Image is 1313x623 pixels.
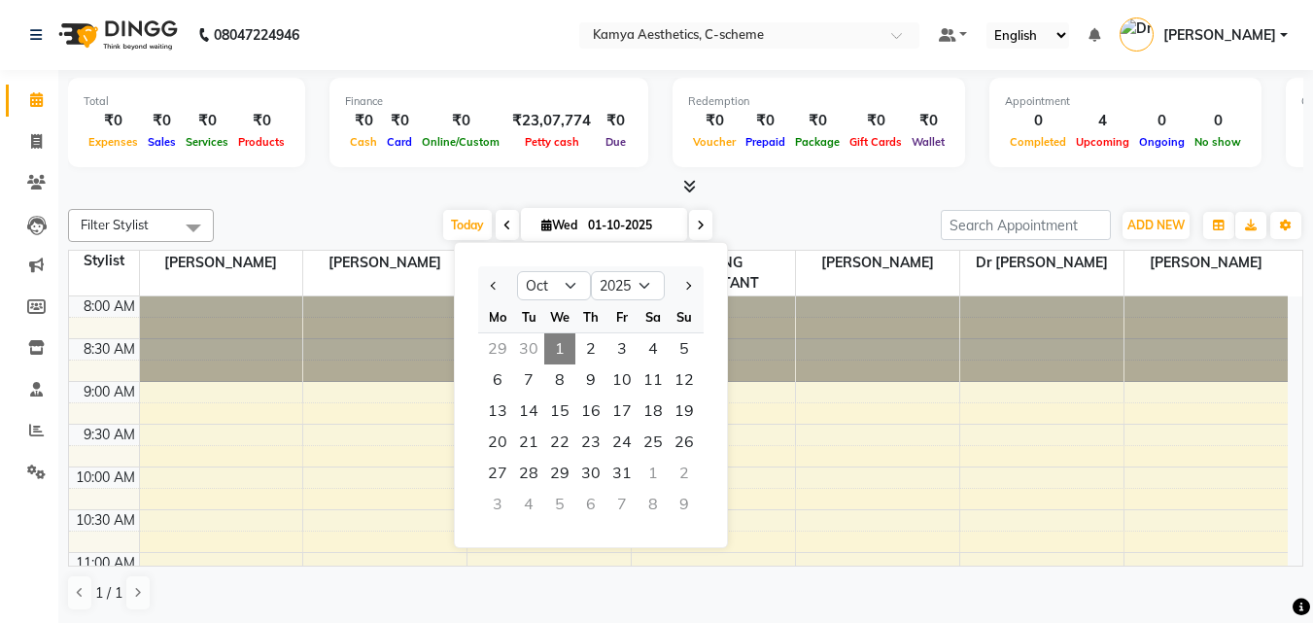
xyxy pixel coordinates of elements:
[181,135,233,149] span: Services
[606,396,638,427] span: 17
[796,251,959,275] span: [PERSON_NAME]
[513,396,544,427] span: 14
[517,271,591,300] select: Select month
[69,251,139,271] div: Stylist
[638,364,669,396] div: Saturday, October 11, 2025
[1190,135,1246,149] span: No show
[80,296,139,317] div: 8:00 AM
[544,364,575,396] span: 8
[575,458,606,489] div: Thursday, October 30, 2025
[606,489,638,520] div: Friday, November 7, 2025
[544,427,575,458] div: Wednesday, October 22, 2025
[84,135,143,149] span: Expenses
[345,135,382,149] span: Cash
[606,427,638,458] span: 24
[544,333,575,364] span: 1
[679,270,696,301] button: Next month
[941,210,1111,240] input: Search Appointment
[382,135,417,149] span: Card
[482,364,513,396] span: 6
[638,427,669,458] span: 25
[1127,218,1185,232] span: ADD NEW
[638,364,669,396] span: 11
[669,396,700,427] div: Sunday, October 19, 2025
[513,364,544,396] div: Tuesday, October 7, 2025
[582,211,679,240] input: 2025-10-01
[95,583,122,604] span: 1 / 1
[669,364,700,396] div: Sunday, October 12, 2025
[638,333,669,364] span: 4
[638,301,669,332] div: Sa
[575,489,606,520] div: Thursday, November 6, 2025
[140,251,303,275] span: [PERSON_NAME]
[907,135,950,149] span: Wallet
[81,217,149,232] span: Filter Stylist
[1134,110,1190,132] div: 0
[544,396,575,427] div: Wednesday, October 15, 2025
[669,333,700,364] div: Sunday, October 5, 2025
[303,251,466,275] span: [PERSON_NAME]
[599,110,633,132] div: ₹0
[960,251,1123,275] span: Dr [PERSON_NAME]
[486,270,502,301] button: Previous month
[606,364,638,396] div: Friday, October 10, 2025
[1163,25,1276,46] span: [PERSON_NAME]
[575,364,606,396] span: 9
[1071,110,1134,132] div: 4
[638,396,669,427] span: 18
[345,110,382,132] div: ₹0
[482,333,513,364] div: Monday, September 29, 2025
[233,110,290,132] div: ₹0
[84,110,143,132] div: ₹0
[1005,135,1071,149] span: Completed
[907,110,950,132] div: ₹0
[513,301,544,332] div: Tu
[790,110,845,132] div: ₹0
[181,110,233,132] div: ₹0
[72,467,139,488] div: 10:00 AM
[482,396,513,427] div: Monday, October 13, 2025
[50,8,183,62] img: logo
[606,458,638,489] span: 31
[1120,17,1154,52] img: Dr Tanvi Ahmed
[544,427,575,458] span: 22
[233,135,290,149] span: Products
[443,210,492,240] span: Today
[688,110,741,132] div: ₹0
[536,218,582,232] span: Wed
[669,364,700,396] span: 12
[80,339,139,360] div: 8:30 AM
[638,427,669,458] div: Saturday, October 25, 2025
[513,427,544,458] span: 21
[513,396,544,427] div: Tuesday, October 14, 2025
[80,382,139,402] div: 9:00 AM
[482,301,513,332] div: Mo
[544,458,575,489] span: 29
[575,427,606,458] div: Thursday, October 23, 2025
[72,510,139,531] div: 10:30 AM
[544,396,575,427] span: 15
[669,458,700,489] div: Sunday, November 2, 2025
[482,458,513,489] div: Monday, October 27, 2025
[345,93,633,110] div: Finance
[669,489,700,520] div: Sunday, November 9, 2025
[504,110,599,132] div: ₹23,07,774
[575,364,606,396] div: Thursday, October 9, 2025
[84,93,290,110] div: Total
[1134,135,1190,149] span: Ongoing
[606,396,638,427] div: Friday, October 17, 2025
[482,396,513,427] span: 13
[601,135,631,149] span: Due
[382,110,417,132] div: ₹0
[544,333,575,364] div: Wednesday, October 1, 2025
[591,271,665,300] select: Select year
[575,333,606,364] span: 2
[513,458,544,489] span: 28
[513,427,544,458] div: Tuesday, October 21, 2025
[741,135,790,149] span: Prepaid
[482,364,513,396] div: Monday, October 6, 2025
[1005,110,1071,132] div: 0
[544,489,575,520] div: Wednesday, November 5, 2025
[669,333,700,364] span: 5
[482,427,513,458] span: 20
